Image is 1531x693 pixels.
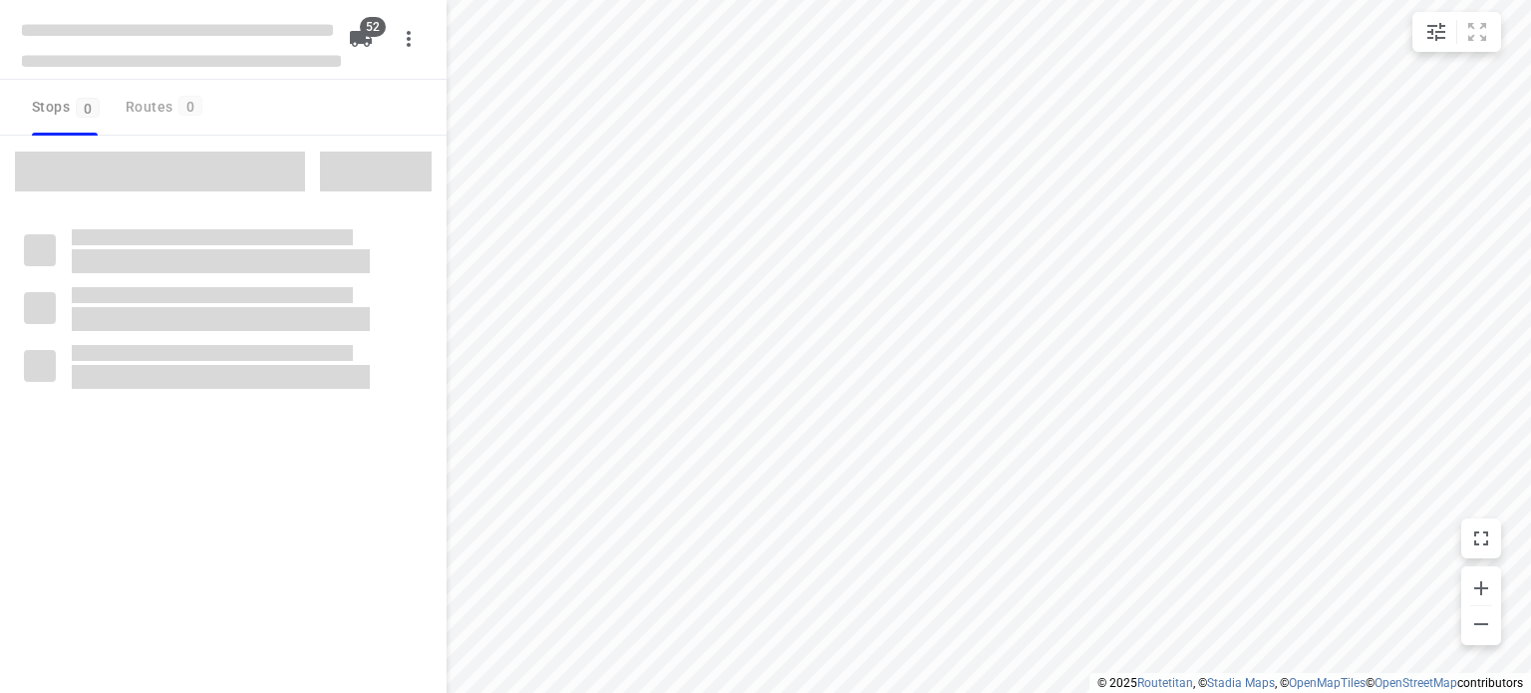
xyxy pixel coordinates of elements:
[1207,676,1275,690] a: Stadia Maps
[1137,676,1193,690] a: Routetitan
[1412,12,1501,52] div: small contained button group
[1416,12,1456,52] button: Map settings
[1375,676,1457,690] a: OpenStreetMap
[1289,676,1366,690] a: OpenMapTiles
[1097,676,1523,690] li: © 2025 , © , © © contributors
